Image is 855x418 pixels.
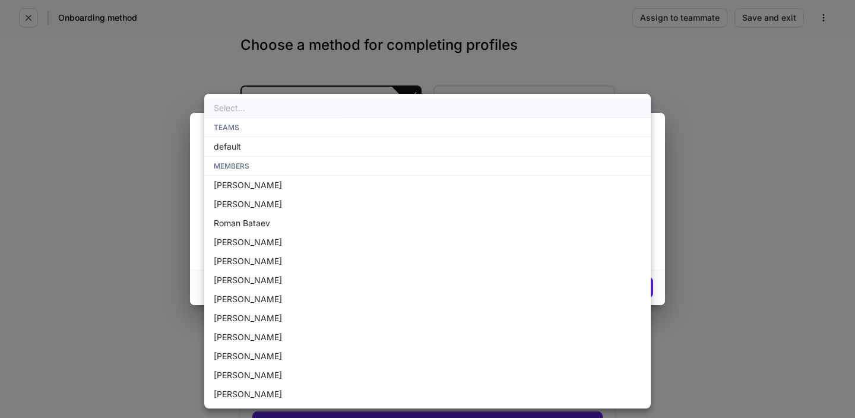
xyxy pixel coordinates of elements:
[204,366,651,385] li: [PERSON_NAME]
[204,195,651,214] li: [PERSON_NAME]
[204,385,651,404] li: [PERSON_NAME]
[204,176,651,195] li: [PERSON_NAME]
[204,290,651,309] li: [PERSON_NAME]
[204,271,651,290] li: [PERSON_NAME]
[204,347,651,366] li: [PERSON_NAME]
[204,252,651,271] li: [PERSON_NAME]
[204,137,651,156] li: default
[204,309,651,328] li: [PERSON_NAME]
[204,233,651,252] li: [PERSON_NAME]
[204,214,651,233] li: Roman Bataev
[204,328,651,347] li: [PERSON_NAME]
